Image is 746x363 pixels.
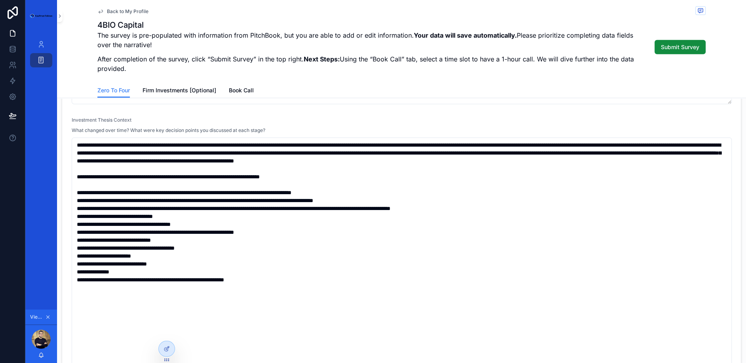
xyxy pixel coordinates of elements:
span: Submit Survey [661,43,699,51]
strong: Your data will save automatically. [414,31,517,39]
button: Submit Survey [655,40,706,54]
span: Investment Thesis Context [72,117,131,123]
a: Firm Investments [Optional] [143,83,216,99]
p: After completion of the survey, click “Submit Survey” in the top right. Using the “Book Call” tab... [97,54,646,73]
strong: Next Steps: [304,55,340,63]
a: Back to My Profile [97,8,148,15]
span: Viewing as Dima [30,314,44,320]
span: What changed over time? What were key decision points you discussed at each stage? [72,127,265,134]
span: Zero To Four [97,86,130,94]
p: The survey is pre-populated with information from PitchBook, but you are able to add or edit info... [97,31,646,50]
img: App logo [30,14,52,18]
a: Zero To Four [97,83,130,98]
span: Back to My Profile [107,8,148,15]
h1: 4BIO Capital [97,19,646,31]
div: scrollable content [25,32,57,78]
span: Book Call [229,86,254,94]
a: Book Call [229,83,254,99]
span: Firm Investments [Optional] [143,86,216,94]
